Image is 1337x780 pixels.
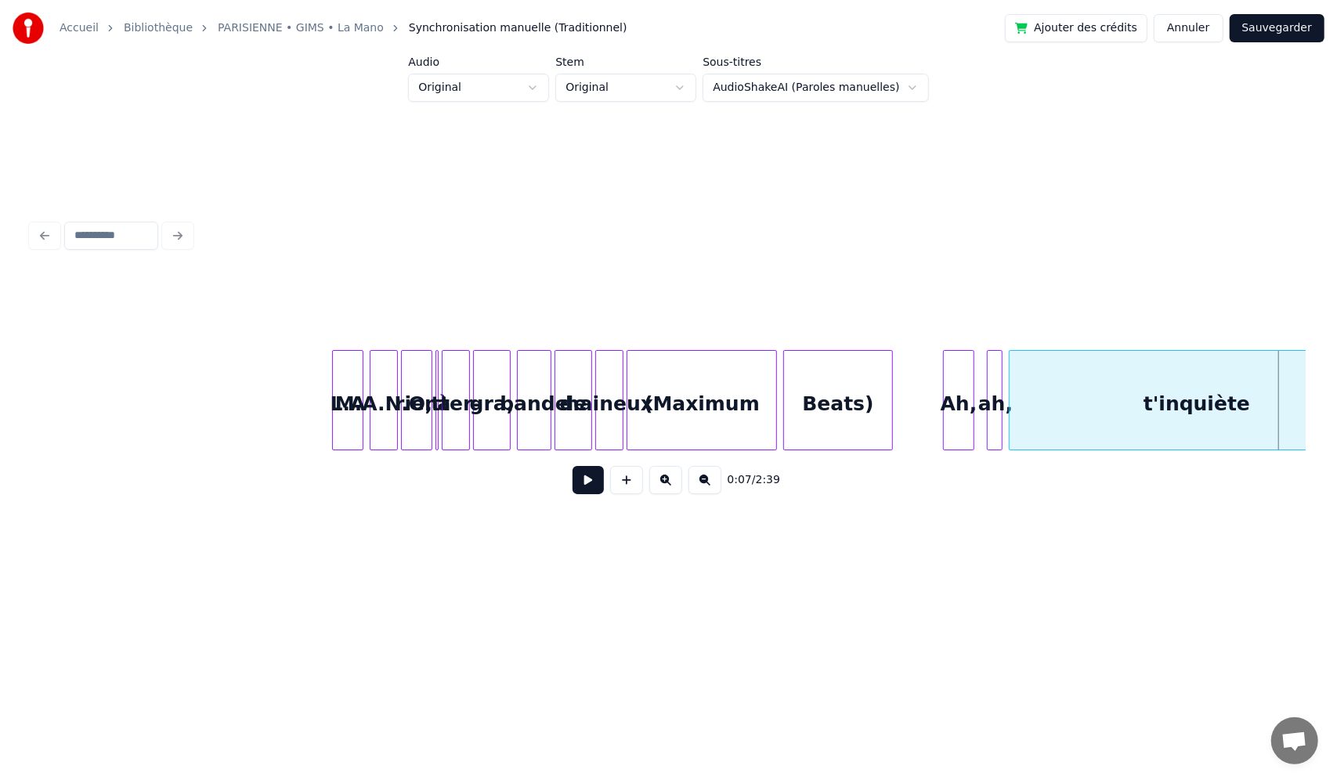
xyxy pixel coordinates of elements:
[756,472,780,488] span: 2:39
[218,20,384,36] a: PARISIENNE • GIMS • La Mano
[60,20,99,36] a: Accueil
[1271,717,1318,764] div: Ouvrir le chat
[1230,14,1324,42] button: Sauvegarder
[728,472,765,488] div: /
[1154,14,1223,42] button: Annuler
[13,13,44,44] img: youka
[728,472,752,488] span: 0:07
[60,20,627,36] nav: breadcrumb
[1005,14,1147,42] button: Ajouter des crédits
[409,20,627,36] span: Synchronisation manuelle (Traditionnel)
[703,56,928,67] label: Sous-titres
[555,56,696,67] label: Stem
[124,20,193,36] a: Bibliothèque
[408,56,549,67] label: Audio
